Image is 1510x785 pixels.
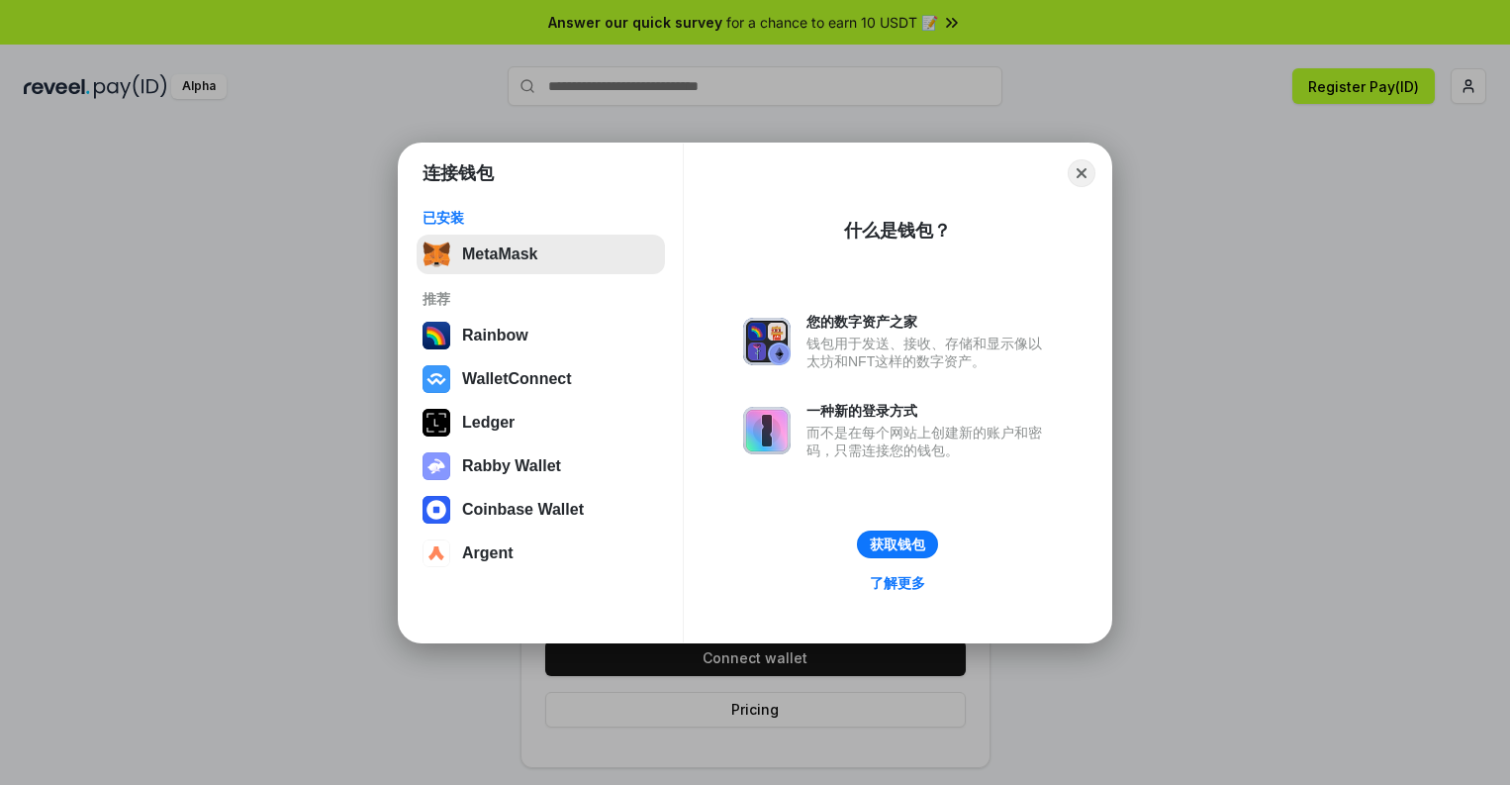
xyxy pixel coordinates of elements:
div: Rainbow [462,327,528,344]
button: Rabby Wallet [417,446,665,486]
img: svg+xml,%3Csvg%20xmlns%3D%22http%3A%2F%2Fwww.w3.org%2F2000%2Fsvg%22%20fill%3D%22none%22%20viewBox... [743,318,791,365]
div: 钱包用于发送、接收、存储和显示像以太坊和NFT这样的数字资产。 [806,335,1052,370]
img: svg+xml,%3Csvg%20width%3D%2228%22%20height%3D%2228%22%20viewBox%3D%220%200%2028%2028%22%20fill%3D... [423,365,450,393]
img: svg+xml,%3Csvg%20width%3D%2228%22%20height%3D%2228%22%20viewBox%3D%220%200%2028%2028%22%20fill%3D... [423,496,450,524]
button: WalletConnect [417,359,665,399]
div: 推荐 [423,290,659,308]
img: svg+xml,%3Csvg%20xmlns%3D%22http%3A%2F%2Fwww.w3.org%2F2000%2Fsvg%22%20width%3D%2228%22%20height%3... [423,409,450,437]
div: Ledger [462,414,515,432]
div: WalletConnect [462,370,572,388]
div: 您的数字资产之家 [806,313,1052,331]
h1: 连接钱包 [423,161,494,185]
img: svg+xml,%3Csvg%20fill%3D%22none%22%20height%3D%2233%22%20viewBox%3D%220%200%2035%2033%22%20width%... [423,241,450,268]
img: svg+xml,%3Csvg%20width%3D%22120%22%20height%3D%22120%22%20viewBox%3D%220%200%20120%20120%22%20fil... [423,322,450,349]
img: svg+xml,%3Csvg%20xmlns%3D%22http%3A%2F%2Fwww.w3.org%2F2000%2Fsvg%22%20fill%3D%22none%22%20viewBox... [423,452,450,480]
button: Coinbase Wallet [417,490,665,530]
button: Rainbow [417,316,665,355]
div: 而不是在每个网站上创建新的账户和密码，只需连接您的钱包。 [806,424,1052,459]
div: MetaMask [462,245,537,263]
div: 了解更多 [870,574,925,592]
button: Ledger [417,403,665,442]
a: 了解更多 [858,570,937,596]
img: svg+xml,%3Csvg%20width%3D%2228%22%20height%3D%2228%22%20viewBox%3D%220%200%2028%2028%22%20fill%3D... [423,540,450,567]
button: MetaMask [417,235,665,274]
img: svg+xml,%3Csvg%20xmlns%3D%22http%3A%2F%2Fwww.w3.org%2F2000%2Fsvg%22%20fill%3D%22none%22%20viewBox... [743,407,791,454]
div: Coinbase Wallet [462,501,584,519]
div: Argent [462,544,514,562]
button: 获取钱包 [857,531,938,558]
div: 什么是钱包？ [844,219,951,243]
div: 已安装 [423,209,659,227]
button: Argent [417,534,665,573]
div: Rabby Wallet [462,457,561,475]
div: 获取钱包 [870,536,925,553]
div: 一种新的登录方式 [806,402,1052,420]
button: Close [1068,159,1095,187]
